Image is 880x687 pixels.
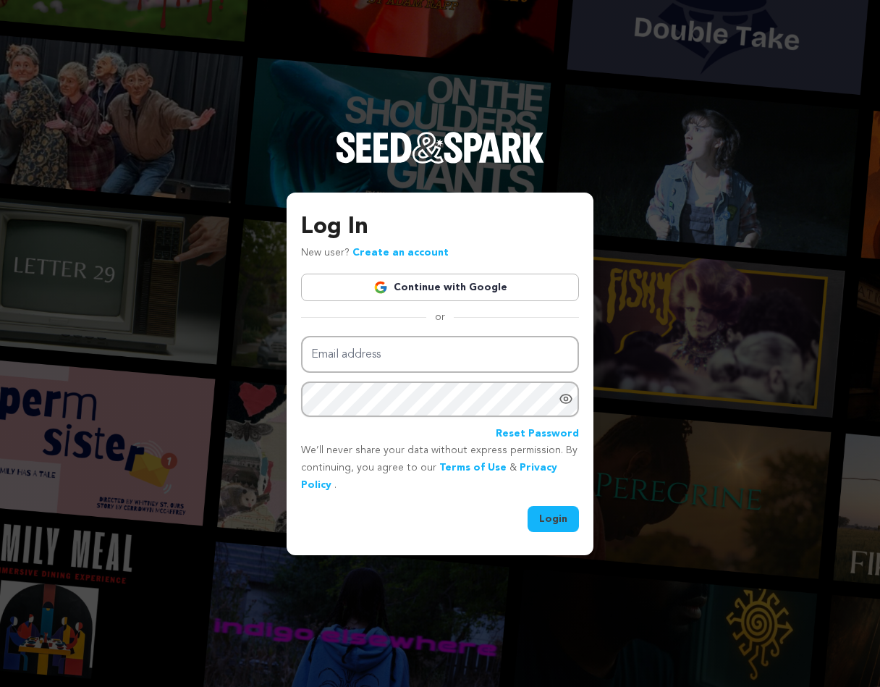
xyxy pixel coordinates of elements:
[559,392,573,406] a: Show password as plain text. Warning: this will display your password on the screen.
[373,280,388,295] img: Google logo
[301,245,449,262] p: New user?
[301,442,579,494] p: We’ll never share your data without express permission. By continuing, you agree to our & .
[301,274,579,301] a: Continue with Google
[336,132,544,164] img: Seed&Spark Logo
[439,463,507,473] a: Terms of Use
[336,132,544,193] a: Seed&Spark Homepage
[528,506,579,532] button: Login
[301,210,579,245] h3: Log In
[352,248,449,258] a: Create an account
[496,426,579,443] a: Reset Password
[301,336,579,373] input: Email address
[426,310,454,324] span: or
